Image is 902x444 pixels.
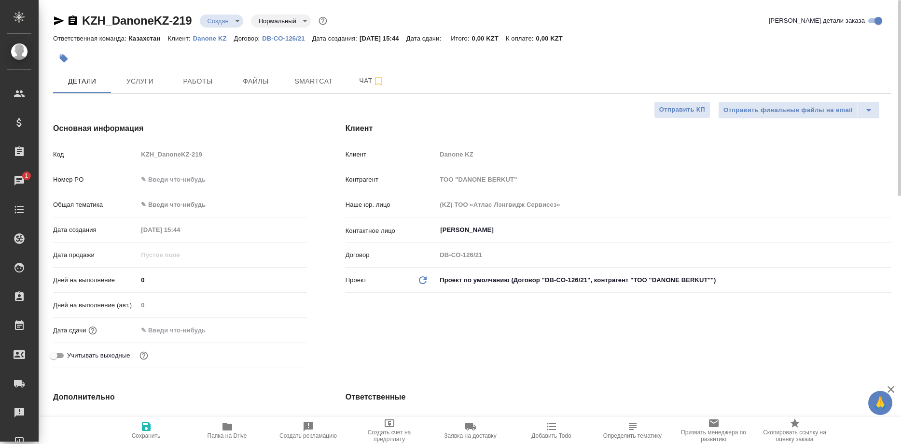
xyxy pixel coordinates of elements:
[536,35,570,42] p: 0,00 KZT
[346,200,437,210] p: Наше юр. лицо
[436,272,891,288] div: Проект по умолчанию (Договор "DB-CO-126/21", контрагент "ТОО "DANONE BERKUT"")
[430,417,511,444] button: Заявка на доставку
[138,172,306,186] input: ✎ Введи что-нибудь
[659,104,705,115] span: Отправить КП
[718,101,880,119] div: split button
[291,75,337,87] span: Smartcat
[53,175,138,185] p: Номер PO
[406,35,444,42] p: Дата сдачи:
[234,35,263,42] p: Договор:
[511,417,592,444] button: Добавить Todo
[193,35,234,42] p: Danone KZ
[868,391,892,415] button: 🙏
[53,48,74,69] button: Добавить тэг
[373,75,384,87] svg: Подписаться
[256,17,299,25] button: Нормальный
[439,412,462,435] button: Добавить менеджера
[138,416,306,430] input: Пустое поле
[187,417,268,444] button: Папка на Drive
[53,275,138,285] p: Дней на выполнение
[262,35,312,42] p: DB-CO-126/21
[444,432,496,439] span: Заявка на доставку
[53,225,138,235] p: Дата создания
[317,14,329,27] button: Доп статусы указывают на важность/срочность заказа
[53,391,307,403] h4: Дополнительно
[348,75,395,87] span: Чат
[262,34,312,42] a: DB-CO-126/21
[603,432,662,439] span: Определить тематику
[436,147,891,161] input: Пустое поле
[53,200,138,210] p: Общая тематика
[886,229,888,231] button: Open
[138,248,222,262] input: Пустое поле
[53,301,138,310] p: Дней на выполнение (авт.)
[346,250,437,260] p: Договор
[279,432,337,439] span: Создать рекламацию
[679,429,749,443] span: Призвать менеджера по развитию
[106,417,187,444] button: Сохранить
[82,14,192,27] a: KZH_DanoneKZ-219
[67,351,130,360] span: Учитывать выходные
[138,323,222,337] input: ✎ Введи что-нибудь
[53,15,65,27] button: Скопировать ссылку для ЯМессенджера
[592,417,673,444] button: Определить тематику
[175,75,221,87] span: Работы
[193,34,234,42] a: Danone KZ
[53,150,138,159] p: Код
[346,123,891,134] h4: Клиент
[167,35,193,42] p: Клиент:
[436,198,891,212] input: Пустое поле
[59,75,105,87] span: Детали
[53,35,129,42] p: Ответственная команда:
[138,349,150,362] button: Выбери, если сб и вс нужно считать рабочими днями для выполнения заказа.
[436,248,891,262] input: Пустое поле
[346,175,437,185] p: Контрагент
[141,200,295,210] div: ✎ Введи что-нибудь
[346,226,437,236] p: Контактное лицо
[2,169,36,193] a: 1
[53,123,307,134] h4: Основная информация
[251,14,311,28] div: Создан
[360,35,406,42] p: [DATE] 15:44
[67,15,79,27] button: Скопировать ссылку
[472,35,506,42] p: 0,00 KZT
[53,326,86,335] p: Дата сдачи
[233,75,279,87] span: Файлы
[53,250,138,260] p: Дата продажи
[19,171,34,181] span: 1
[117,75,163,87] span: Услуги
[436,172,891,186] input: Пустое поле
[268,417,349,444] button: Создать рекламацию
[86,324,99,337] button: Если добавить услуги и заполнить их объемом, то дата рассчитается автоматически
[346,150,437,159] p: Клиент
[718,101,858,119] button: Отправить финальные файлы на email
[760,429,830,443] span: Скопировать ссылку на оценку заказа
[654,101,710,118] button: Отправить КП
[132,432,161,439] span: Сохранить
[138,197,306,213] div: ✎ Введи что-нибудь
[138,147,306,161] input: Пустое поле
[138,223,222,237] input: Пустое поле
[723,105,853,116] span: Отправить финальные файлы на email
[138,273,306,287] input: ✎ Введи что-нибудь
[349,417,430,444] button: Создать счет на предоплату
[208,432,247,439] span: Папка на Drive
[769,16,865,26] span: [PERSON_NAME] детали заказа
[872,393,888,413] span: 🙏
[346,391,891,403] h4: Ответственные
[312,35,360,42] p: Дата создания:
[451,35,472,42] p: Итого:
[200,14,243,28] div: Создан
[129,35,168,42] p: Казахстан
[346,275,367,285] p: Проект
[205,17,232,25] button: Создан
[506,35,536,42] p: К оплате:
[355,429,424,443] span: Создать счет на предоплату
[531,432,571,439] span: Добавить Todo
[754,417,835,444] button: Скопировать ссылку на оценку заказа
[673,417,754,444] button: Призвать менеджера по развитию
[138,298,306,312] input: Пустое поле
